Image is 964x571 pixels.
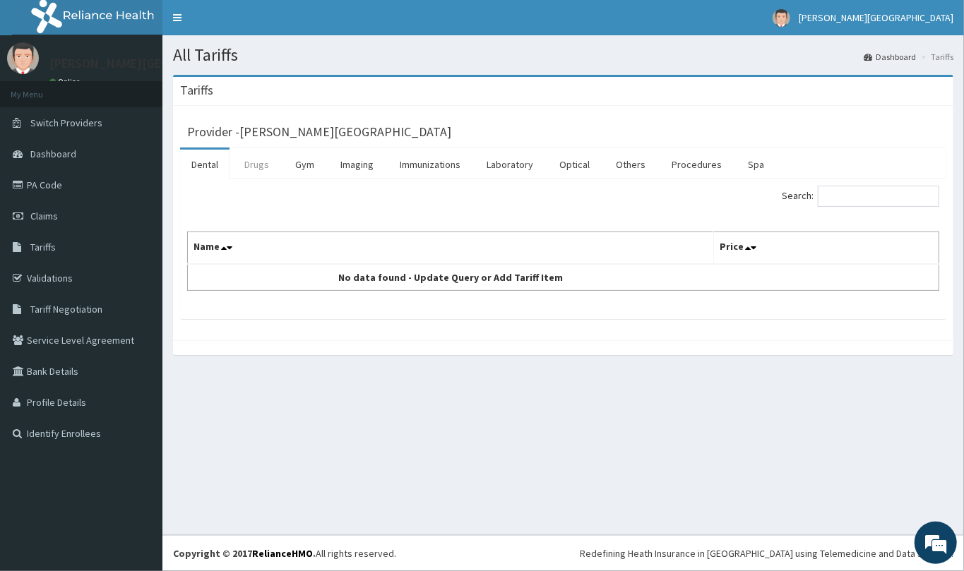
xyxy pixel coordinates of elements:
[580,546,953,560] div: Redefining Heath Insurance in [GEOGRAPHIC_DATA] using Telemedicine and Data Science!
[737,150,775,179] a: Spa
[188,264,714,291] td: No data found - Update Query or Add Tariff Item
[173,547,316,560] strong: Copyright © 2017 .
[162,535,964,571] footer: All rights reserved.
[475,150,545,179] a: Laboratory
[49,77,83,87] a: Online
[49,57,258,70] p: [PERSON_NAME][GEOGRAPHIC_DATA]
[188,232,714,265] th: Name
[917,51,953,63] li: Tariffs
[252,547,313,560] a: RelianceHMO
[548,150,601,179] a: Optical
[30,303,102,315] span: Tariff Negotiation
[30,241,56,253] span: Tariffs
[605,150,657,179] a: Others
[233,150,280,179] a: Drugs
[388,150,472,179] a: Immunizations
[660,150,733,179] a: Procedures
[180,150,230,179] a: Dental
[180,84,213,97] h3: Tariffs
[173,46,953,64] h1: All Tariffs
[713,232,939,265] th: Price
[329,150,385,179] a: Imaging
[187,126,451,138] h3: Provider - [PERSON_NAME][GEOGRAPHIC_DATA]
[30,116,102,129] span: Switch Providers
[30,148,76,160] span: Dashboard
[818,186,939,207] input: Search:
[773,9,790,27] img: User Image
[284,150,326,179] a: Gym
[782,186,939,207] label: Search:
[30,210,58,222] span: Claims
[7,42,39,74] img: User Image
[864,51,916,63] a: Dashboard
[799,11,953,24] span: [PERSON_NAME][GEOGRAPHIC_DATA]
